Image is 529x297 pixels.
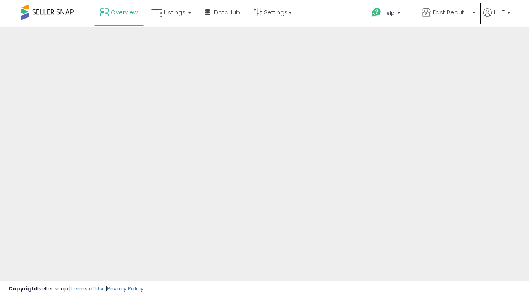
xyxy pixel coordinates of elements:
[8,285,38,292] strong: Copyright
[433,8,470,16] span: Fast Beauty ([GEOGRAPHIC_DATA])
[214,8,240,16] span: DataHub
[483,8,510,27] a: Hi IT
[164,8,186,16] span: Listings
[371,7,381,18] i: Get Help
[8,285,143,293] div: seller snap | |
[384,9,395,16] span: Help
[107,285,143,292] a: Privacy Policy
[71,285,106,292] a: Terms of Use
[494,8,505,16] span: Hi IT
[365,1,415,27] a: Help
[111,8,138,16] span: Overview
